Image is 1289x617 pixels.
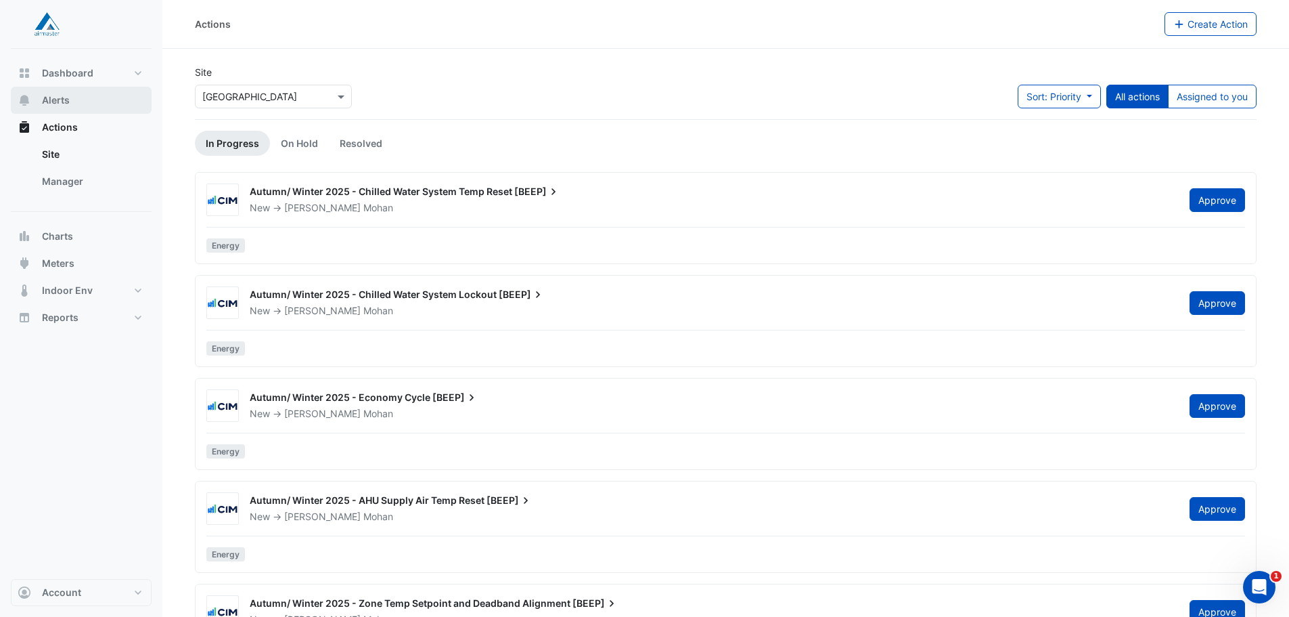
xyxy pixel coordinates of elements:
a: On Hold [270,131,329,156]
button: Sort: Priority [1018,85,1101,108]
span: [BEEP] [487,494,533,507]
app-icon: Alerts [18,93,31,107]
span: Autumn/ Winter 2025 - AHU Supply Air Temp Reset [250,494,484,506]
button: Assigned to you [1168,85,1257,108]
app-icon: Dashboard [18,66,31,80]
span: Energy [206,238,245,253]
span: Approve [1198,297,1236,309]
button: Approve [1190,394,1245,418]
span: Mohan [363,201,393,215]
img: CIM [207,503,238,516]
span: [PERSON_NAME] [284,511,361,522]
app-icon: Indoor Env [18,284,31,297]
a: Manager [31,168,152,195]
span: Autumn/ Winter 2025 - Economy Cycle [250,391,430,403]
div: Actions [195,17,231,31]
span: [BEEP] [432,391,478,404]
button: Reports [11,304,152,331]
span: New [250,202,270,213]
app-icon: Reports [18,311,31,324]
app-icon: Actions [18,121,31,134]
img: CIM [207,194,238,207]
button: Charts [11,223,152,250]
span: -> [273,408,281,419]
button: Actions [11,114,152,141]
span: New [250,408,270,419]
span: -> [273,511,281,522]
app-icon: Charts [18,230,31,243]
span: Charts [42,230,73,243]
span: [BEEP] [572,597,618,610]
span: Alerts [42,93,70,107]
span: 1 [1271,571,1282,582]
span: Sort: Priority [1026,91,1081,102]
button: Indoor Env [11,277,152,304]
button: Approve [1190,497,1245,521]
span: New [250,511,270,522]
span: [PERSON_NAME] [284,408,361,419]
div: Actions [11,141,152,200]
span: Indoor Env [42,284,93,297]
span: Autumn/ Winter 2025 - Zone Temp Setpoint and Deadband Alignment [250,597,570,609]
span: New [250,305,270,316]
span: [PERSON_NAME] [284,305,361,316]
button: Dashboard [11,60,152,87]
span: [BEEP] [514,185,560,198]
button: Approve [1190,291,1245,315]
button: Create Action [1164,12,1257,36]
span: Energy [206,444,245,459]
span: Energy [206,547,245,561]
span: Mohan [363,304,393,318]
app-icon: Meters [18,257,31,270]
a: Resolved [329,131,393,156]
button: Approve [1190,188,1245,212]
span: -> [273,305,281,316]
span: Mohan [363,510,393,524]
iframe: Intercom live chat [1243,571,1275,603]
button: Account [11,579,152,606]
span: Actions [42,121,78,134]
span: [BEEP] [499,288,545,301]
span: -> [273,202,281,213]
span: Approve [1198,503,1236,515]
button: Meters [11,250,152,277]
span: Account [42,586,81,599]
span: Meters [42,257,74,270]
button: Alerts [11,87,152,114]
span: Energy [206,341,245,356]
img: CIM [207,297,238,310]
span: [PERSON_NAME] [284,202,361,213]
span: Dashboard [42,66,93,80]
span: Create Action [1188,18,1248,30]
span: Reports [42,311,78,324]
label: Site [195,65,212,79]
span: Approve [1198,194,1236,206]
button: All actions [1106,85,1169,108]
span: Autumn/ Winter 2025 - Chilled Water System Lockout [250,289,497,300]
span: Mohan [363,407,393,421]
a: In Progress [195,131,270,156]
img: CIM [207,400,238,413]
span: Approve [1198,400,1236,412]
img: Company Logo [16,11,77,38]
a: Site [31,141,152,168]
span: Autumn/ Winter 2025 - Chilled Water System Temp Reset [250,186,512,197]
